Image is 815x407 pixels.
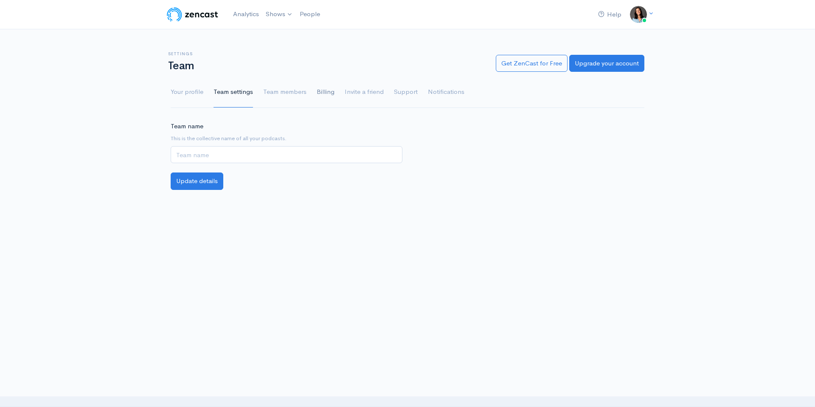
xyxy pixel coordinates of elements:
[171,77,203,107] a: Your profile
[171,146,402,164] input: Team name
[345,77,384,107] a: Invite a friend
[317,77,334,107] a: Billing
[230,5,262,23] a: Analytics
[496,55,568,72] a: Get ZenCast for Free
[171,172,223,190] button: Update details
[168,60,486,72] h1: Team
[263,77,306,107] a: Team members
[166,6,219,23] img: ZenCast Logo
[296,5,323,23] a: People
[171,134,402,143] small: This is the collective name of all your podcasts.
[595,6,625,24] a: Help
[171,122,203,131] label: Team name
[569,55,644,72] a: Upgrade your account
[428,77,464,107] a: Notifications
[394,77,418,107] a: Support
[630,6,647,23] img: ...
[214,77,253,107] a: Team settings
[168,51,486,56] h6: Settings
[262,5,296,24] a: Shows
